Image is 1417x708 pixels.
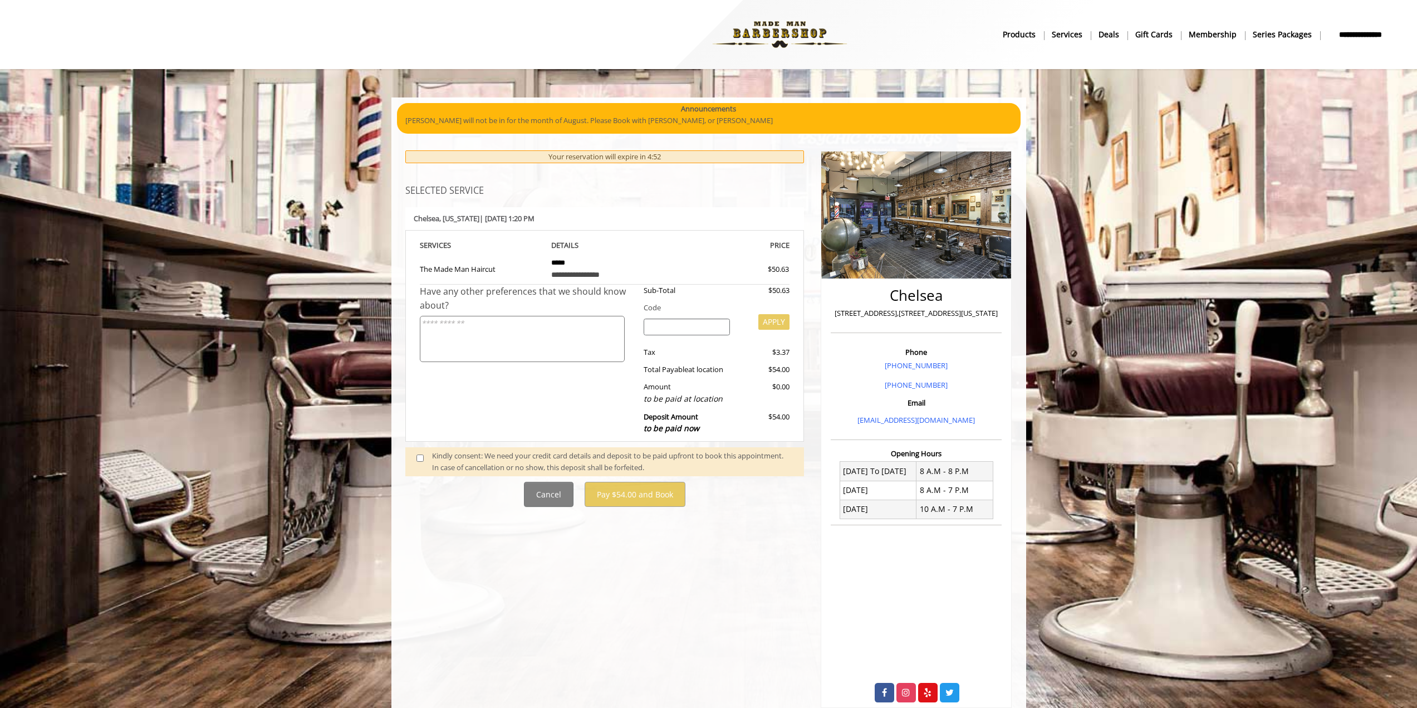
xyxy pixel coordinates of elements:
[738,285,790,296] div: $50.63
[916,481,993,500] td: 8 A.M - 7 P.M
[635,285,738,296] div: Sub-Total
[703,4,856,65] img: Made Man Barbershop logo
[833,307,999,319] p: [STREET_ADDRESS],[STREET_ADDRESS][US_STATE]
[585,482,685,507] button: Pay $54.00 and Book
[885,380,948,390] a: [PHONE_NUMBER]
[405,186,805,196] h3: SELECTED SERVICE
[524,482,573,507] button: Cancel
[995,26,1044,42] a: Productsproducts
[635,302,790,314] div: Code
[738,364,790,375] div: $54.00
[916,462,993,481] td: 8 A.M - 8 P.M
[833,348,999,356] h3: Phone
[405,115,1012,126] p: [PERSON_NAME] will not be in for the month of August. Please Book with [PERSON_NAME], or [PERSON_...
[1253,28,1312,41] b: Series packages
[439,213,479,223] span: , [US_STATE]
[666,239,790,252] th: PRICE
[738,411,790,435] div: $54.00
[432,450,793,473] div: Kindly consent: We need your credit card details and deposit to be paid upfront to book this appo...
[1135,28,1173,41] b: gift cards
[728,263,789,275] div: $50.63
[916,500,993,519] td: 10 A.M - 7 P.M
[1003,28,1036,41] b: products
[833,399,999,407] h3: Email
[543,239,666,252] th: DETAILS
[1091,26,1127,42] a: DealsDeals
[833,287,999,304] h2: Chelsea
[405,150,805,163] div: Your reservation will expire in 4:52
[420,252,543,285] td: The Made Man Haircut
[738,381,790,405] div: $0.00
[738,346,790,358] div: $3.37
[681,103,736,115] b: Announcements
[840,500,916,519] td: [DATE]
[644,412,699,434] b: Deposit Amount
[414,213,535,223] b: Chelsea | [DATE] 1:20 PM
[1044,26,1091,42] a: ServicesServices
[831,450,1002,457] h3: Opening Hours
[857,415,975,425] a: [EMAIL_ADDRESS][DOMAIN_NAME]
[885,360,948,370] a: [PHONE_NUMBER]
[688,364,723,374] span: at location
[447,240,451,250] span: S
[1099,28,1119,41] b: Deals
[420,239,543,252] th: SERVICE
[635,381,738,405] div: Amount
[635,364,738,375] div: Total Payable
[1245,26,1320,42] a: Series packagesSeries packages
[420,285,636,313] div: Have any other preferences that we should know about?
[644,423,699,433] span: to be paid now
[644,393,730,405] div: to be paid at location
[1052,28,1082,41] b: Services
[1181,26,1245,42] a: MembershipMembership
[840,481,916,500] td: [DATE]
[635,346,738,358] div: Tax
[840,462,916,481] td: [DATE] To [DATE]
[1189,28,1237,41] b: Membership
[758,314,790,330] button: APPLY
[1127,26,1181,42] a: Gift cardsgift cards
